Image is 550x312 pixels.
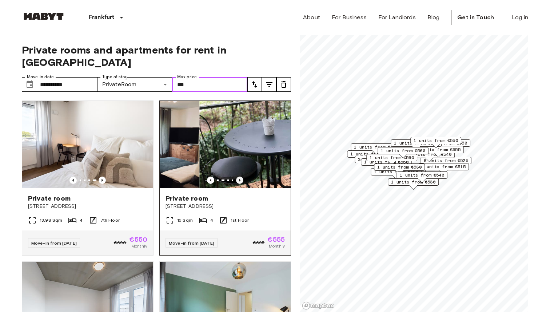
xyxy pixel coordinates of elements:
[22,13,65,20] img: Habyt
[421,163,466,170] span: 1 units from €515
[28,194,71,203] span: Private room
[302,301,334,310] a: Mapbox logo
[102,74,128,80] label: Type of stay
[253,240,265,246] span: €695
[97,77,172,92] div: PrivateRoom
[69,177,77,184] button: Previous image
[99,177,106,184] button: Previous image
[23,77,37,92] button: Choose date, selected date is 1 Oct 2025
[381,147,425,154] span: 1 units from €560
[22,100,154,256] a: Previous imagePrevious imagePrivate room[STREET_ADDRESS]13.98 Sqm47th FloorMove-in from [DATE]€69...
[131,243,147,249] span: Monthly
[267,236,285,243] span: €555
[358,156,402,163] span: 3 units from €515
[451,10,500,25] a: Get in Touch
[394,140,438,146] span: 1 units from €580
[424,157,468,164] span: 8 units from €525
[374,163,425,175] div: Map marker
[28,203,147,210] span: [STREET_ADDRESS]
[231,217,249,224] span: 1st Floor
[370,154,414,161] span: 1 units from €560
[210,217,213,224] span: 4
[129,236,147,243] span: €550
[236,177,243,184] button: Previous image
[410,137,461,148] div: Map marker
[114,240,127,246] span: €690
[423,140,467,146] span: 1 units from €550
[166,203,285,210] span: [STREET_ADDRESS]
[391,179,435,185] span: 1 units from €530
[418,163,469,174] div: Map marker
[366,154,417,165] div: Map marker
[80,217,83,224] span: 4
[355,156,406,167] div: Map marker
[40,217,62,224] span: 13.98 Sqm
[332,13,367,22] a: For Business
[199,101,330,188] img: Marketing picture of unit DE-04-020-001-03HF
[413,146,464,157] div: Map marker
[416,146,461,153] span: 1 units from €555
[350,151,395,157] span: 1 units from €560
[166,194,208,203] span: Private room
[177,217,193,224] span: 15 Sqm
[169,240,214,246] span: Move-in from [DATE]
[351,143,402,155] div: Map marker
[364,159,408,165] span: 1 units from €550
[177,74,197,80] label: Max price
[22,44,291,68] span: Private rooms and apartments for rent in [GEOGRAPHIC_DATA]
[22,101,153,188] img: Marketing picture of unit DE-04-037-032-04Q
[378,13,416,22] a: For Landlords
[354,144,398,150] span: 1 units from €590
[512,13,528,22] a: Log in
[247,77,262,92] button: tune
[427,13,440,22] a: Blog
[414,137,458,144] span: 1 units from €550
[269,243,285,249] span: Monthly
[396,171,447,183] div: Map marker
[361,158,412,170] div: Map marker
[27,74,54,80] label: Move-in date
[262,77,276,92] button: tune
[377,164,422,170] span: 1 units from €530
[378,147,429,158] div: Map marker
[391,139,442,151] div: Map marker
[31,240,77,246] span: Move-in from [DATE]
[303,13,320,22] a: About
[388,178,439,190] div: Map marker
[276,77,291,92] button: tune
[300,35,528,312] canvas: Map
[400,172,444,178] span: 1 units from €540
[207,177,214,184] button: Previous image
[347,150,398,162] div: Map marker
[371,168,422,179] div: Map marker
[159,100,291,256] a: Marketing picture of unit DE-04-020-001-03HFMarketing picture of unit DE-04-020-001-03HFPrevious ...
[421,157,471,168] div: Map marker
[89,13,114,22] p: Frankfurt
[100,217,120,224] span: 7th Floor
